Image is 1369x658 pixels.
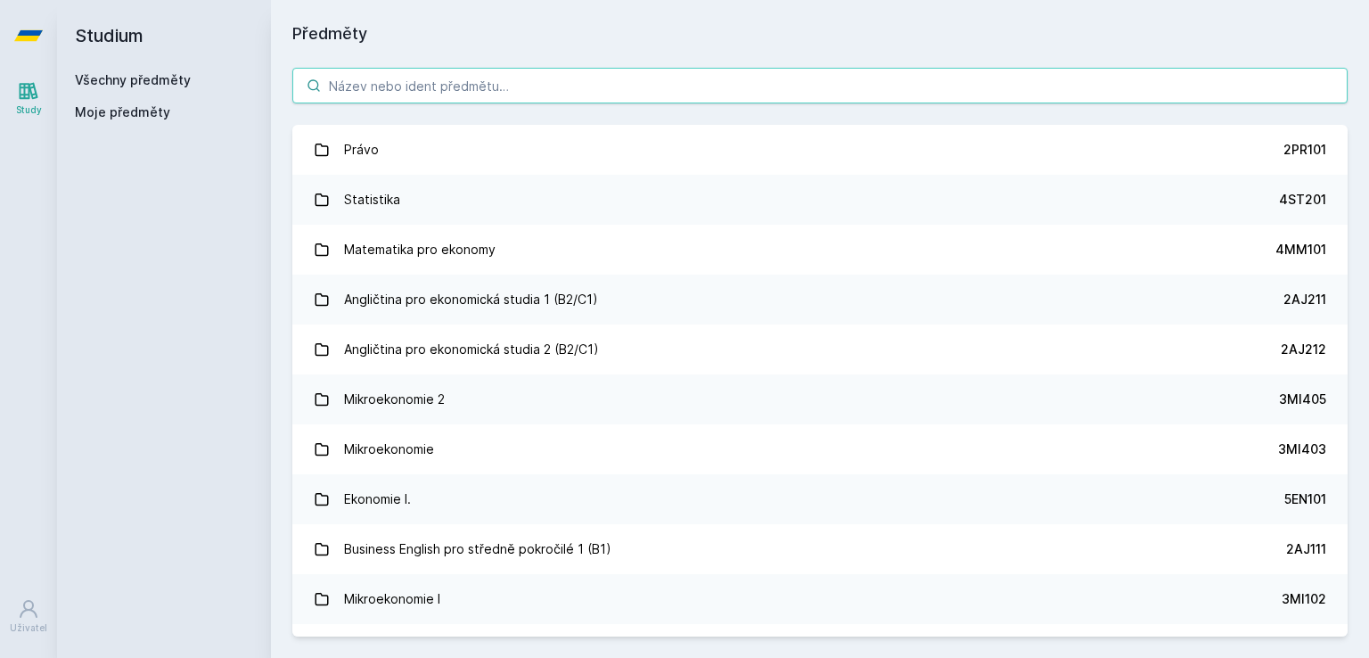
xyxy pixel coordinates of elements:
[16,103,42,117] div: Study
[1281,341,1326,358] div: 2AJ212
[344,432,434,467] div: Mikroekonomie
[344,481,411,517] div: Ekonomie I.
[4,71,53,126] a: Study
[1275,241,1326,259] div: 4MM101
[292,125,1348,175] a: Právo 2PR101
[292,424,1348,474] a: Mikroekonomie 3MI403
[292,524,1348,574] a: Business English pro středně pokročilé 1 (B1) 2AJ111
[1282,590,1326,608] div: 3MI102
[344,282,598,317] div: Angličtina pro ekonomická studia 1 (B2/C1)
[292,225,1348,275] a: Matematika pro ekonomy 4MM101
[1279,191,1326,209] div: 4ST201
[292,275,1348,325] a: Angličtina pro ekonomická studia 1 (B2/C1) 2AJ211
[10,621,47,635] div: Uživatel
[75,103,170,121] span: Moje předměty
[1286,540,1326,558] div: 2AJ111
[292,374,1348,424] a: Mikroekonomie 2 3MI405
[292,474,1348,524] a: Ekonomie I. 5EN101
[344,531,611,567] div: Business English pro středně pokročilé 1 (B1)
[1284,490,1326,508] div: 5EN101
[1283,291,1326,308] div: 2AJ211
[1283,141,1326,159] div: 2PR101
[292,175,1348,225] a: Statistika 4ST201
[292,21,1348,46] h1: Předměty
[75,72,191,87] a: Všechny předměty
[344,132,379,168] div: Právo
[344,382,445,417] div: Mikroekonomie 2
[344,232,496,267] div: Matematika pro ekonomy
[344,581,440,617] div: Mikroekonomie I
[1278,440,1326,458] div: 3MI403
[1279,391,1326,408] div: 3MI405
[344,332,599,367] div: Angličtina pro ekonomická studia 2 (B2/C1)
[292,574,1348,624] a: Mikroekonomie I 3MI102
[292,68,1348,103] input: Název nebo ident předmětu…
[292,325,1348,374] a: Angličtina pro ekonomická studia 2 (B2/C1) 2AJ212
[4,589,53,644] a: Uživatel
[344,182,400,218] div: Statistika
